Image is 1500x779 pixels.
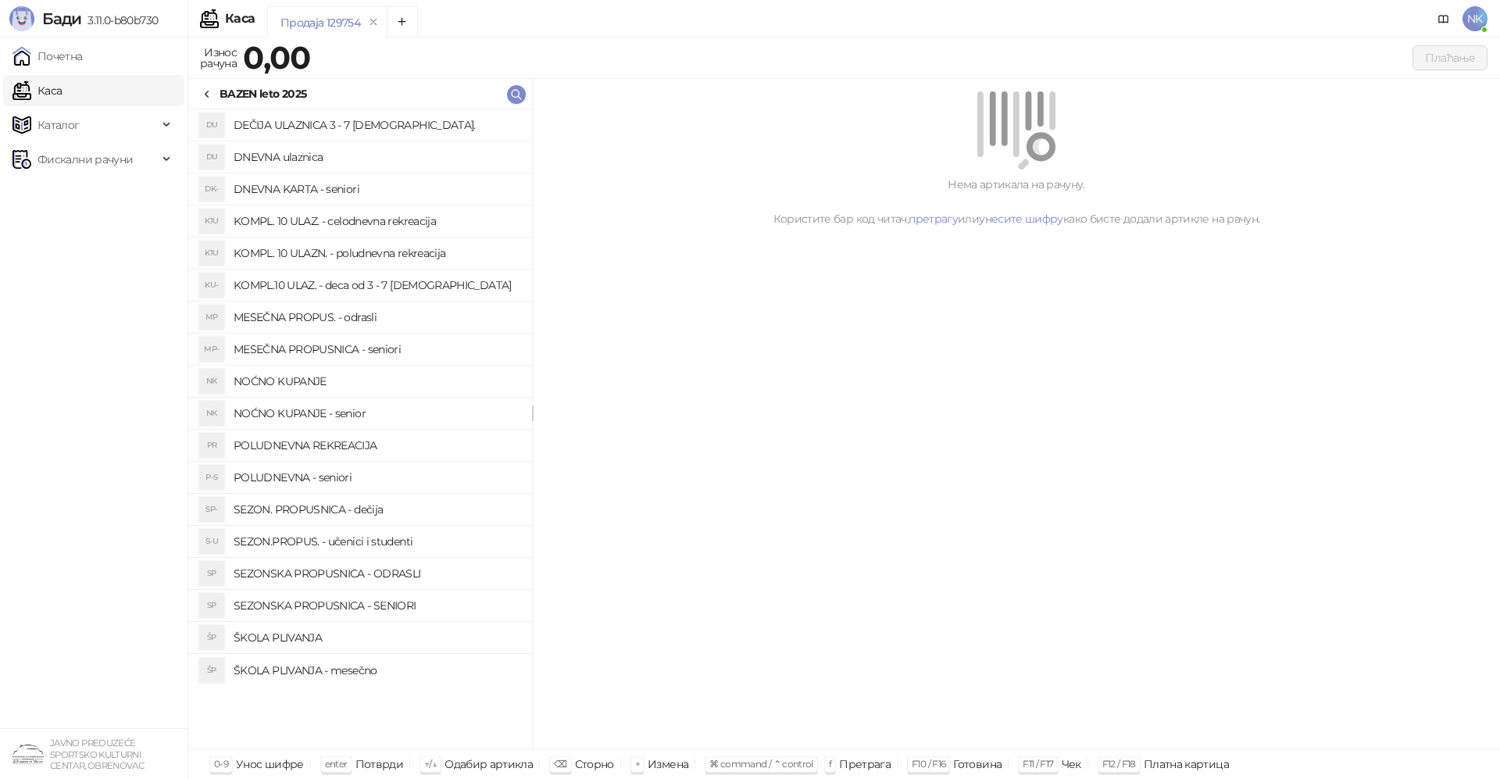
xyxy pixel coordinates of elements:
span: ↑/↓ [424,758,437,770]
span: 3.11.0-b80b730 [81,13,158,27]
span: NK [1462,6,1487,31]
small: JAVNO PREDUZEĆE SPORTSKO KULTURNI CENTAR, OBRENOVAC [50,738,144,771]
button: Плаћање [1412,45,1487,70]
div: S-U [199,529,224,554]
h4: DNEVNA KARTA - seniori [234,177,520,202]
h4: NOĆNO KUPANJE [234,369,520,394]
h4: KOMPL. 10 ULAZN. - poludnevna rekreacija [234,241,520,266]
a: Каса [12,75,62,106]
h4: SEZONSKA PROPUSNICA - SENIORI [234,593,520,618]
h4: MESEČNA PROPUSNICA - seniori [234,337,520,362]
div: K1U [199,209,224,234]
a: претрагу [909,212,958,226]
div: NK [199,369,224,394]
span: 0-9 [214,758,228,770]
span: Бади [42,9,81,28]
h4: SEZON.PROPUS. - učenici i studenti [234,529,520,554]
div: MP [199,305,224,330]
div: P-S [199,465,224,490]
div: SP [199,593,224,618]
div: Каса [225,13,255,25]
h4: POLUDNEVNA REKREACIJA [234,433,520,458]
div: ŠP [199,625,224,650]
div: Нема артикала на рачуну. Користите бар код читач, или како бисте додали артикле на рачун. [552,176,1481,227]
div: Сторно [575,754,614,774]
button: remove [363,16,384,29]
div: KU- [199,273,224,298]
div: BAZEN leto 2025 [220,85,306,102]
div: DU [199,113,224,138]
a: Документација [1431,6,1456,31]
span: ⌘ command / ⌃ control [709,758,813,770]
div: DK- [199,177,224,202]
span: f [829,758,831,770]
strong: 0,00 [243,38,310,77]
h4: KOMPL.10 ULAZ. - deca od 3 - 7 [DEMOGRAPHIC_DATA] [234,273,520,298]
span: F11 / F17 [1023,758,1053,770]
h4: KOMPL. 10 ULAZ. - celodnevna rekreacija [234,209,520,234]
div: ŠP [199,658,224,683]
div: grid [188,109,532,749]
img: 64x64-companyLogo-4a28e1f8-f217-46d7-badd-69a834a81aaf.png [12,738,44,770]
span: enter [325,758,348,770]
div: Одабир артикла [445,754,533,774]
span: + [635,758,640,770]
span: Фискални рачуни [37,144,133,175]
h4: ŠKOLA PLIVANJA - mesečno [234,658,520,683]
h4: ŠKOLA PLIVANJA [234,625,520,650]
span: F12 / F18 [1102,758,1136,770]
div: Готовина [953,754,1002,774]
div: MP- [199,337,224,362]
div: PR [199,433,224,458]
h4: MESEČNA PROPUS. - odrasli [234,305,520,330]
h4: DNEVNA ulaznica [234,145,520,170]
div: NK [199,401,224,426]
h4: POLUDNEVNA - seniori [234,465,520,490]
div: Платна картица [1144,754,1229,774]
h4: SEZON. PROPUSNICA - dečija [234,497,520,522]
div: Унос шифре [236,754,304,774]
div: Износ рачуна [197,42,240,73]
div: SP [199,561,224,586]
h4: DEČIJA ULAZNICA 3 - 7 [DEMOGRAPHIC_DATA]. [234,113,520,138]
div: Потврди [355,754,404,774]
h4: SEZONSKA PROPUSNICA - ODRASLI [234,561,520,586]
div: Продаја 129754 [280,14,360,31]
a: унесите шифру [979,212,1063,226]
div: K1U [199,241,224,266]
img: Logo [9,6,34,31]
div: SP- [199,497,224,522]
a: Почетна [12,41,83,72]
h4: NOĆNO KUPANJE - senior [234,401,520,426]
div: Измена [648,754,688,774]
div: Претрага [839,754,891,774]
span: F10 / F16 [912,758,945,770]
span: ⌫ [554,758,566,770]
span: Каталог [37,109,80,141]
div: Чек [1062,754,1081,774]
div: DU [199,145,224,170]
button: Add tab [387,6,418,38]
